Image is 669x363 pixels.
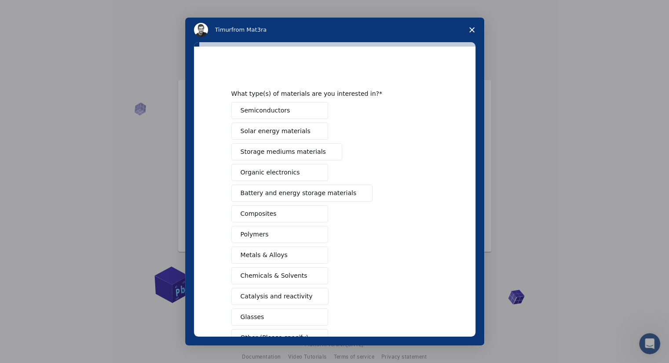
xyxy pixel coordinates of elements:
button: Chemicals & Solvents [231,267,328,284]
span: Battery and energy storage materials [241,189,357,198]
button: Composites [231,205,328,222]
button: Metals & Alloys [231,247,328,264]
span: Timur [215,26,231,33]
span: Metals & Alloys [241,250,288,260]
span: Storage mediums materials [241,147,326,156]
span: Solar energy materials [241,127,311,136]
button: Other (Please specify) [231,329,328,346]
img: Profile image for Timur [194,23,208,37]
span: Chemicals & Solvents [241,271,307,280]
button: Battery and energy storage materials [231,185,373,202]
button: Solar energy materials [231,123,328,140]
span: Close survey [460,18,484,42]
span: Organic electronics [241,168,300,177]
button: Catalysis and reactivity [231,288,329,305]
button: Storage mediums materials [231,143,342,160]
span: Composites [241,209,277,218]
span: from Mat3ra [231,26,267,33]
span: Tuki [20,6,36,14]
button: Glasses [231,309,328,326]
button: Organic electronics [231,164,328,181]
span: Polymers [241,230,269,239]
button: Semiconductors [231,102,328,119]
button: Polymers [231,226,328,243]
span: Catalysis and reactivity [241,292,313,301]
span: Other (Please specify) [241,333,308,342]
span: Glasses [241,312,264,322]
div: What type(s) of materials are you interested in? [231,90,425,98]
span: Semiconductors [241,106,290,115]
